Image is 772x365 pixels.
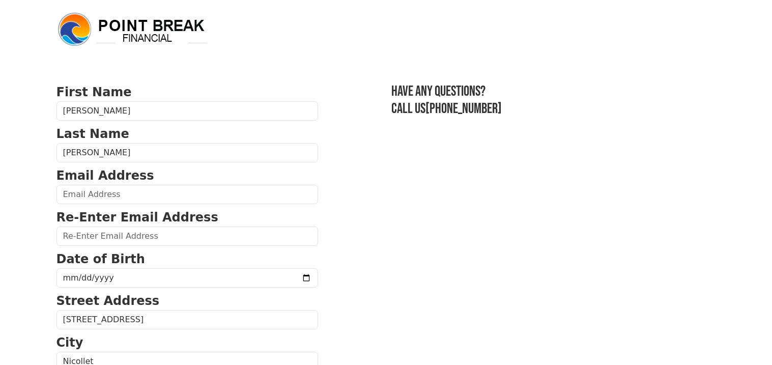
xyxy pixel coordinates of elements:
[56,101,318,121] input: First Name
[56,294,160,308] strong: Street Address
[425,100,502,117] a: [PHONE_NUMBER]
[56,210,218,224] strong: Re-Enter Email Address
[56,169,154,183] strong: Email Address
[56,335,83,350] strong: City
[56,127,129,141] strong: Last Name
[56,11,209,48] img: logo.png
[56,310,318,329] input: Street Address
[391,83,716,100] h3: Have any questions?
[391,100,716,118] h3: Call us
[56,252,145,266] strong: Date of Birth
[56,143,318,162] input: Last Name
[56,85,132,99] strong: First Name
[56,227,318,246] input: Re-Enter Email Address
[56,185,318,204] input: Email Address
